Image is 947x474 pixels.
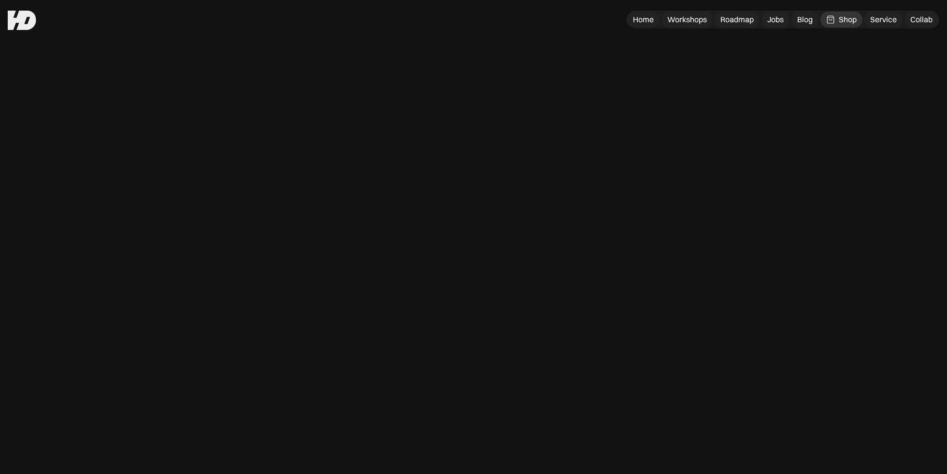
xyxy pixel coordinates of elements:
a: Jobs [761,12,789,28]
a: Service [864,12,903,28]
a: Home [627,12,660,28]
div: Jobs [767,14,784,25]
a: Shop [820,12,862,28]
a: Workshops [661,12,713,28]
div: Home [633,14,654,25]
div: Blog [797,14,813,25]
div: Collab [910,14,933,25]
a: Collab [904,12,938,28]
div: Shop [839,14,857,25]
div: Service [870,14,897,25]
a: Blog [791,12,818,28]
a: Roadmap [715,12,760,28]
div: Workshops [667,14,707,25]
div: Roadmap [720,14,754,25]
